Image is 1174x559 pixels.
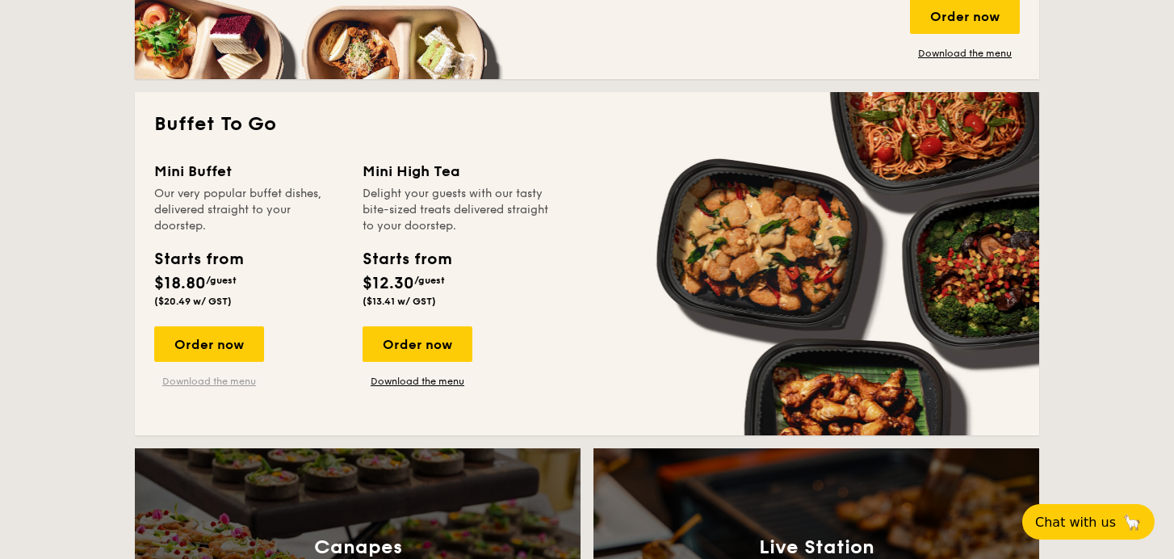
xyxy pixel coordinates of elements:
[363,326,472,362] div: Order now
[154,375,264,388] a: Download the menu
[759,536,874,559] h3: Live Station
[363,296,436,307] span: ($13.41 w/ GST)
[1122,513,1142,532] span: 🦙
[154,186,343,234] div: Our very popular buffet dishes, delivered straight to your doorstep.
[314,536,402,559] h3: Canapes
[363,375,472,388] a: Download the menu
[154,160,343,183] div: Mini Buffet
[154,326,264,362] div: Order now
[363,160,551,183] div: Mini High Tea
[154,111,1020,137] h2: Buffet To Go
[910,47,1020,60] a: Download the menu
[363,186,551,234] div: Delight your guests with our tasty bite-sized treats delivered straight to your doorstep.
[206,275,237,286] span: /guest
[154,274,206,293] span: $18.80
[154,296,232,307] span: ($20.49 w/ GST)
[363,247,451,271] div: Starts from
[414,275,445,286] span: /guest
[154,247,242,271] div: Starts from
[363,274,414,293] span: $12.30
[1035,515,1116,530] span: Chat with us
[1022,504,1155,540] button: Chat with us🦙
